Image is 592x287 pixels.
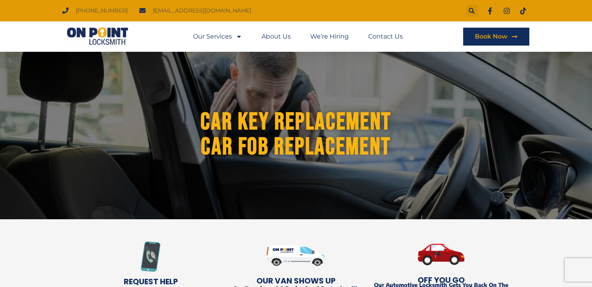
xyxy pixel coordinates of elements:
[74,5,128,16] span: [PHONE_NUMBER]
[227,277,365,285] h2: OUR VAN Shows Up
[372,276,510,284] h2: Off You Go
[151,5,251,16] span: [EMAIL_ADDRESS][DOMAIN_NAME]
[266,231,326,280] img: Car Key Replacement Car Fob Replacement 1
[82,278,220,285] h2: Request Help
[262,28,291,46] a: About Us
[368,28,403,46] a: Contact Us
[86,110,506,160] h1: Car Key Replacement Car Fob Replacement
[310,28,349,46] a: We’re Hiring
[372,231,510,278] img: Car Key Replacement Car Fob Replacement 2
[193,28,403,46] nav: Menu
[463,28,529,46] a: Book Now
[135,241,166,272] img: Call for Emergency Locksmith Services Help in Coquitlam Tri-cities
[193,28,242,46] a: Our Services
[475,33,508,40] span: Book Now
[466,5,478,17] div: Search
